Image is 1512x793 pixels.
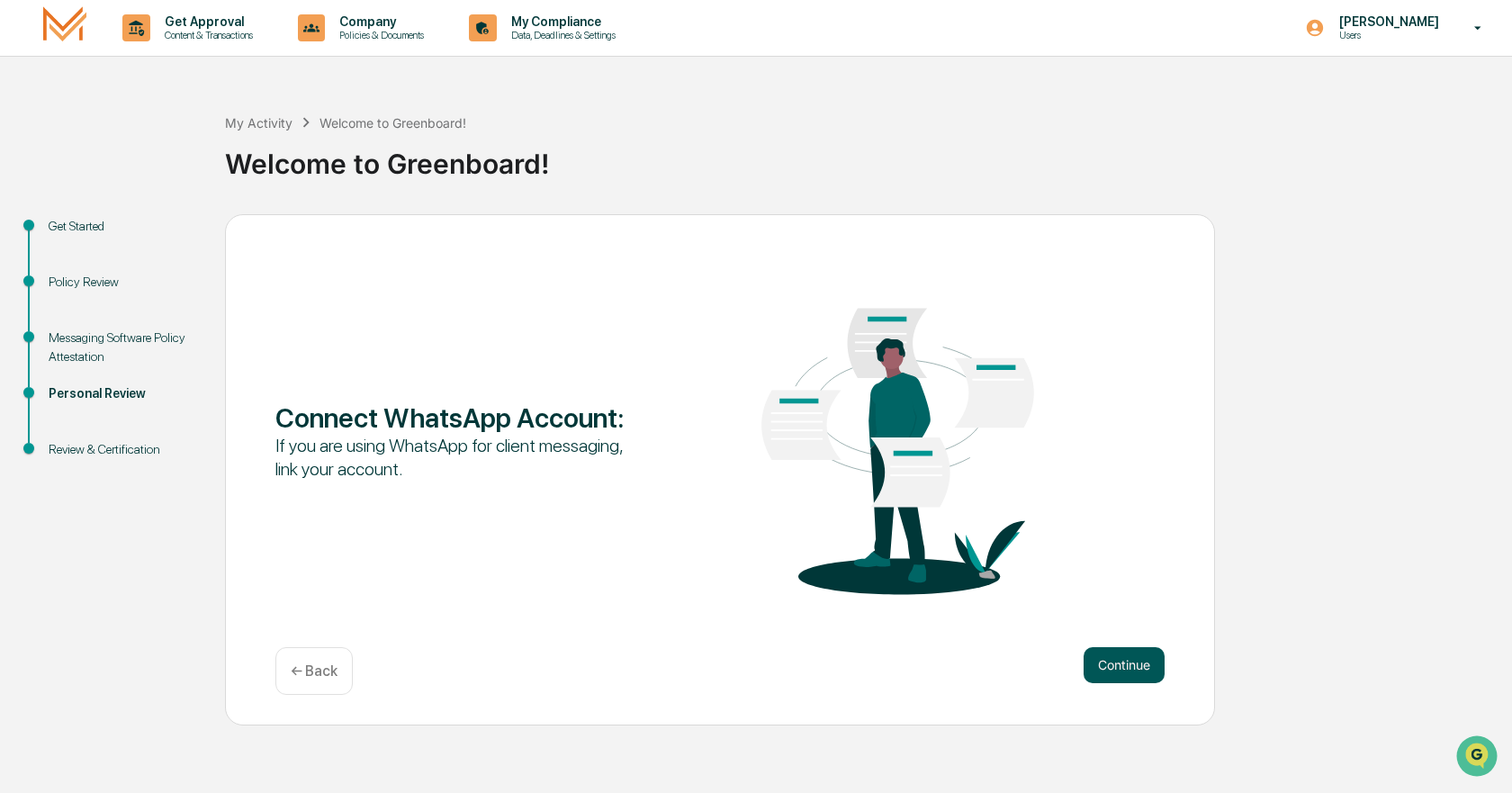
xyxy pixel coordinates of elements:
span: Preclearance [36,227,116,245]
p: My Compliance [497,14,625,29]
p: Get Approval [150,14,262,29]
p: Policies & Documents [325,29,433,41]
iframe: Open customer support [1454,734,1503,782]
div: Connect WhatsApp Account : [275,401,631,434]
p: Company [325,14,433,29]
a: 🗄️Attestations [123,220,230,252]
div: 🔎 [18,263,32,277]
p: How can we help? [18,38,328,67]
div: We're available if you need us! [61,156,228,170]
div: Start new chat [61,138,295,156]
div: Welcome to Greenboard! [225,133,1503,180]
div: Welcome to Greenboard! [319,115,466,131]
p: [PERSON_NAME] [1325,14,1448,29]
span: Pylon [179,305,218,319]
button: Continue [1084,647,1165,683]
img: Connect WhatsApp Account [720,254,1075,625]
p: Users [1325,29,1448,41]
img: 1746055101610-c473b297-6a78-478c-a979-82029cc54cd1 [18,138,50,170]
a: 🖐️Preclearance [11,220,123,252]
a: 🔎Data Lookup [11,254,121,286]
p: ← Back [291,662,337,680]
div: Get Started [49,217,196,236]
div: My Activity [225,115,292,131]
div: If you are using WhatsApp for client messaging, link your account. [275,434,631,481]
span: Data Lookup [36,261,113,279]
div: 🗄️ [130,229,145,243]
span: Attestations [148,227,223,245]
p: Data, Deadlines & Settings [497,29,625,41]
div: Personal Review [49,384,196,403]
img: logo [43,6,86,49]
p: Content & Transactions [150,29,262,41]
div: 🖐️ [18,229,32,243]
button: Start new chat [306,143,328,165]
div: Review & Certification [49,440,196,459]
div: Messaging Software Policy Attestation [49,329,196,366]
a: Powered byPylon [127,304,218,319]
div: Policy Review [49,273,196,292]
